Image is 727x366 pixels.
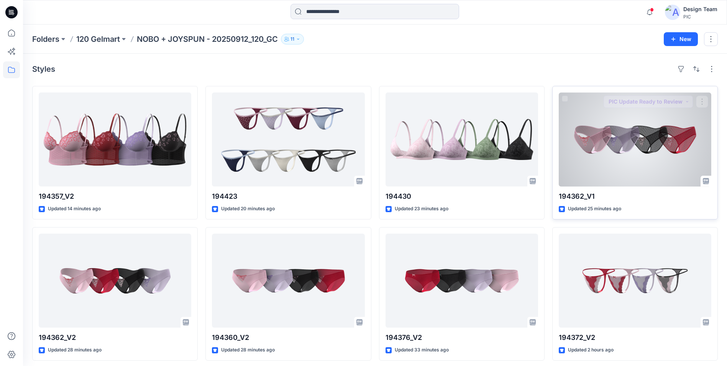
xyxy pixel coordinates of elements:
[395,346,449,354] p: Updated 33 minutes ago
[281,34,304,45] button: 11
[137,34,278,45] p: NOBO + JOYSPUN - 20250912_120_GC
[290,35,294,43] p: 11
[48,346,102,354] p: Updated 28 minutes ago
[212,332,364,343] p: 194360_V2
[32,34,59,45] a: Folders
[559,332,711,343] p: 194372_V2
[386,332,538,343] p: 194376_V2
[386,191,538,202] p: 194430
[386,234,538,328] a: 194376_V2
[559,191,711,202] p: 194362_V1
[212,191,364,202] p: 194423
[212,92,364,186] a: 194423
[32,64,55,74] h4: Styles
[568,346,614,354] p: Updated 2 hours ago
[568,205,621,213] p: Updated 25 minutes ago
[395,205,448,213] p: Updated 23 minutes ago
[39,234,191,328] a: 194362_V2
[559,92,711,186] a: 194362_V1
[39,332,191,343] p: 194362_V2
[39,92,191,186] a: 194357_V2
[39,191,191,202] p: 194357_V2
[664,32,698,46] button: New
[683,5,717,14] div: Design Team
[221,205,275,213] p: Updated 20 minutes ago
[683,14,717,20] div: PIC
[212,234,364,328] a: 194360_V2
[386,92,538,186] a: 194430
[665,5,680,20] img: avatar
[48,205,101,213] p: Updated 14 minutes ago
[76,34,120,45] a: 120 Gelmart
[221,346,275,354] p: Updated 28 minutes ago
[559,234,711,328] a: 194372_V2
